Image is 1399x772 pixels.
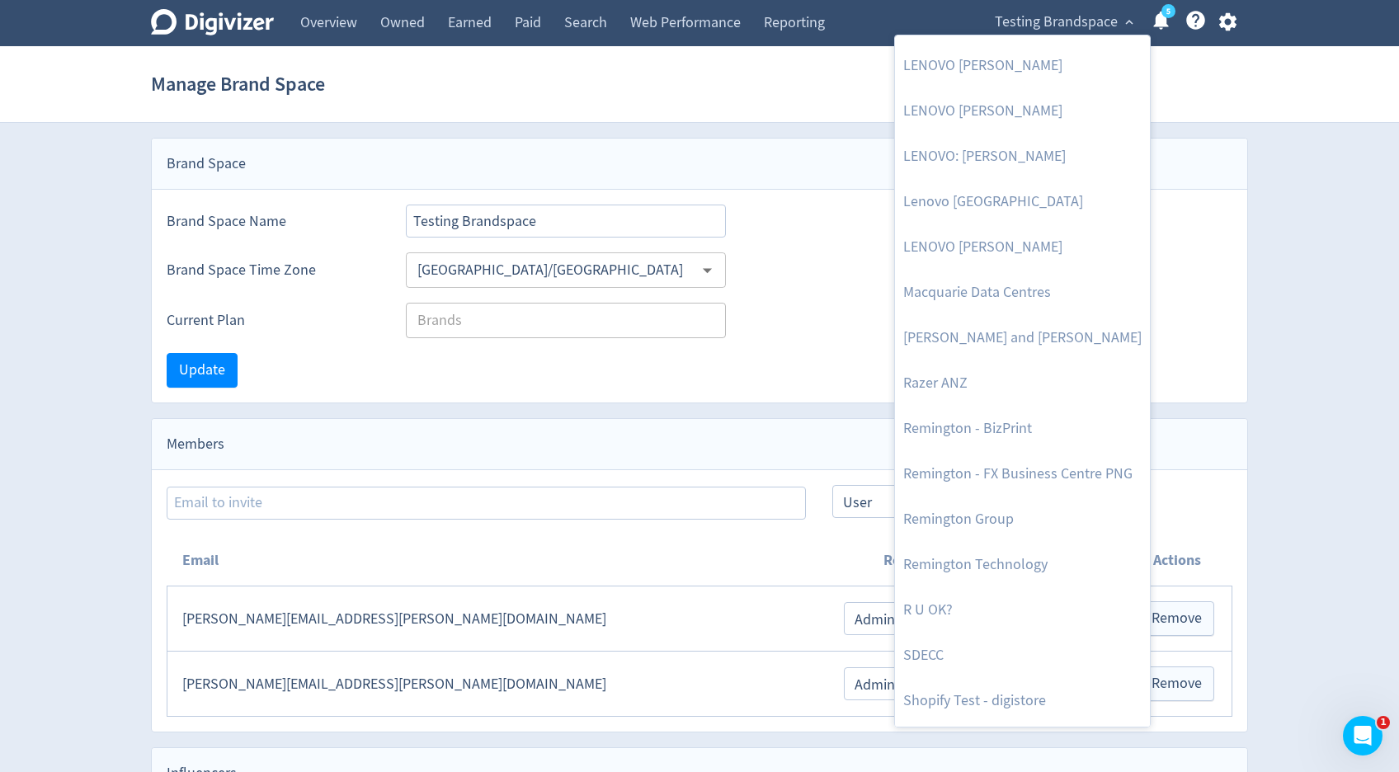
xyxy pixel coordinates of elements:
a: LENOVO [PERSON_NAME] [895,224,1150,270]
span: 1 [1377,716,1390,729]
a: Remington - FX Business Centre PNG [895,451,1150,497]
a: LENOVO [PERSON_NAME] [895,88,1150,134]
a: SDECC [895,633,1150,678]
a: Remington Group [895,497,1150,542]
a: R U OK? [895,587,1150,633]
a: Macquarie Data Centres [895,270,1150,315]
a: Remington - BizPrint [895,406,1150,451]
a: Remington Technology [895,542,1150,587]
a: LENOVO: [PERSON_NAME] [895,134,1150,179]
iframe: Intercom live chat [1343,716,1383,756]
a: [PERSON_NAME] and [PERSON_NAME] [895,315,1150,360]
a: LENOVO [PERSON_NAME] [895,43,1150,88]
a: Razer ANZ [895,360,1150,406]
a: Shopify Test - digistore [895,678,1150,723]
a: Lenovo [GEOGRAPHIC_DATA] [895,179,1150,224]
a: Soham-TESTPRODUCTION [895,723,1150,769]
